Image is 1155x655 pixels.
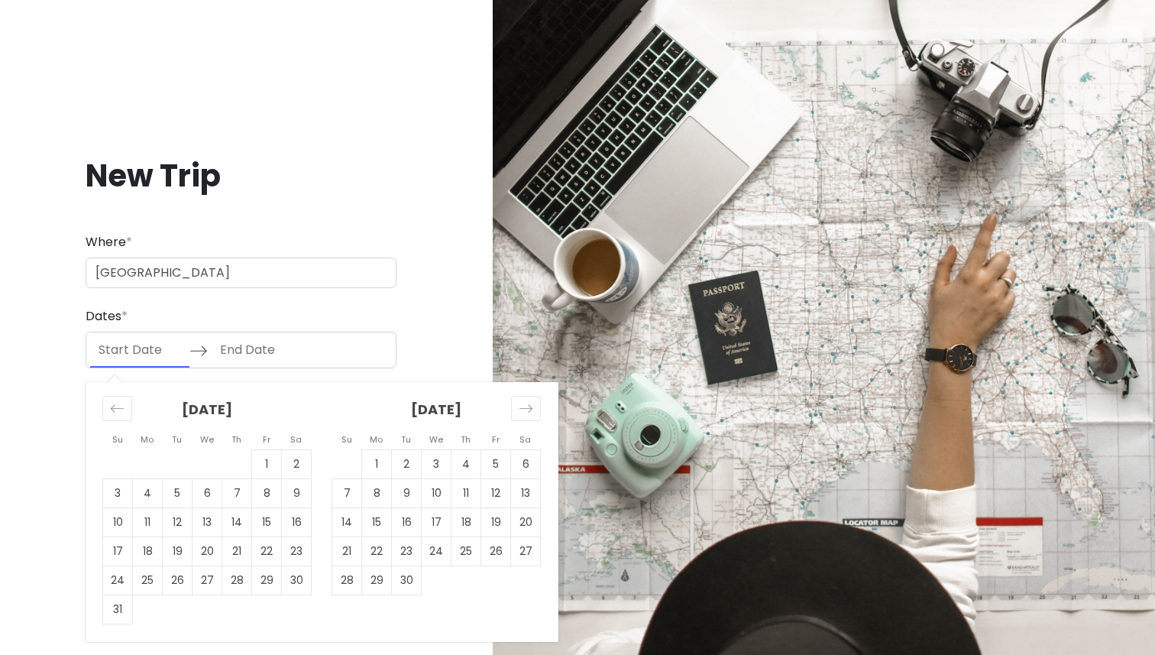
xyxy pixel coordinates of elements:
td: Choose Tuesday, September 2, 2025 as your check-in date. It’s available. [392,450,422,479]
strong: [DATE] [411,400,461,419]
td: Choose Tuesday, August 5, 2025 as your check-in date. It’s available. [163,479,192,508]
td: Choose Sunday, August 17, 2025 as your check-in date. It’s available. [103,537,133,566]
td: Choose Friday, September 26, 2025 as your check-in date. It’s available. [481,537,511,566]
small: Tu [401,433,411,446]
td: Choose Saturday, August 30, 2025 as your check-in date. It’s available. [282,566,312,595]
td: Choose Saturday, August 9, 2025 as your check-in date. It’s available. [282,479,312,508]
small: Mo [141,433,154,446]
td: Choose Monday, August 25, 2025 as your check-in date. It’s available. [133,566,163,595]
td: Choose Thursday, August 21, 2025 as your check-in date. It’s available. [222,537,252,566]
td: Choose Tuesday, September 30, 2025 as your check-in date. It’s available. [392,566,422,595]
small: Sa [519,433,531,446]
td: Choose Friday, August 15, 2025 as your check-in date. It’s available. [252,508,282,537]
td: Choose Monday, September 29, 2025 as your check-in date. It’s available. [362,566,392,595]
small: Sa [290,433,302,446]
td: Choose Friday, August 22, 2025 as your check-in date. It’s available. [252,537,282,566]
td: Choose Monday, September 8, 2025 as your check-in date. It’s available. [362,479,392,508]
td: Choose Wednesday, September 24, 2025 as your check-in date. It’s available. [422,537,451,566]
td: Choose Tuesday, August 12, 2025 as your check-in date. It’s available. [163,508,192,537]
td: Choose Tuesday, September 9, 2025 as your check-in date. It’s available. [392,479,422,508]
td: Choose Thursday, August 14, 2025 as your check-in date. It’s available. [222,508,252,537]
small: Fr [263,433,270,446]
div: Move backward to switch to the previous month. [102,396,132,421]
td: Choose Saturday, September 27, 2025 as your check-in date. It’s available. [511,537,541,566]
td: Choose Tuesday, September 16, 2025 as your check-in date. It’s available. [392,508,422,537]
td: Choose Sunday, August 24, 2025 as your check-in date. It’s available. [103,566,133,595]
td: Choose Wednesday, August 20, 2025 as your check-in date. It’s available. [192,537,222,566]
td: Choose Sunday, August 3, 2025 as your check-in date. It’s available. [103,479,133,508]
td: Choose Thursday, August 28, 2025 as your check-in date. It’s available. [222,566,252,595]
small: We [200,433,214,446]
td: Choose Friday, September 5, 2025 as your check-in date. It’s available. [481,450,511,479]
td: Choose Saturday, September 13, 2025 as your check-in date. It’s available. [511,479,541,508]
td: Choose Wednesday, August 27, 2025 as your check-in date. It’s available. [192,566,222,595]
td: Choose Sunday, September 28, 2025 as your check-in date. It’s available. [332,566,362,595]
h1: New Trip [86,156,396,196]
td: Choose Friday, August 29, 2025 as your check-in date. It’s available. [252,566,282,595]
td: Choose Saturday, August 2, 2025 as your check-in date. It’s available. [282,450,312,479]
label: Dates [86,306,128,326]
td: Choose Friday, August 8, 2025 as your check-in date. It’s available. [252,479,282,508]
td: Choose Friday, September 19, 2025 as your check-in date. It’s available. [481,508,511,537]
td: Choose Thursday, September 11, 2025 as your check-in date. It’s available. [451,479,481,508]
td: Choose Wednesday, August 6, 2025 as your check-in date. It’s available. [192,479,222,508]
td: Choose Thursday, September 4, 2025 as your check-in date. It’s available. [451,450,481,479]
div: Move forward to switch to the next month. [511,396,541,421]
small: Th [231,433,241,446]
td: Choose Monday, August 18, 2025 as your check-in date. It’s available. [133,537,163,566]
td: Choose Saturday, September 20, 2025 as your check-in date. It’s available. [511,508,541,537]
small: Th [461,433,471,446]
td: Choose Sunday, September 7, 2025 as your check-in date. It’s available. [332,479,362,508]
td: Choose Monday, August 11, 2025 as your check-in date. It’s available. [133,508,163,537]
input: End Date [212,332,311,368]
td: Choose Monday, September 1, 2025 as your check-in date. It’s available. [362,450,392,479]
td: Choose Wednesday, September 3, 2025 as your check-in date. It’s available. [422,450,451,479]
td: Choose Monday, September 15, 2025 as your check-in date. It’s available. [362,508,392,537]
small: We [429,433,443,446]
td: Choose Sunday, August 31, 2025 as your check-in date. It’s available. [103,595,133,624]
input: City (e.g., New York) [86,258,396,288]
input: Start Date [90,332,189,368]
small: Su [112,433,123,446]
td: Choose Wednesday, September 10, 2025 as your check-in date. It’s available. [422,479,451,508]
td: Choose Friday, September 12, 2025 as your check-in date. It’s available. [481,479,511,508]
td: Choose Saturday, August 23, 2025 as your check-in date. It’s available. [282,537,312,566]
td: Choose Tuesday, September 23, 2025 as your check-in date. It’s available. [392,537,422,566]
small: Tu [172,433,182,446]
td: Choose Wednesday, August 13, 2025 as your check-in date. It’s available. [192,508,222,537]
td: Choose Tuesday, August 19, 2025 as your check-in date. It’s available. [163,537,192,566]
div: Calendar [86,382,558,642]
td: Choose Thursday, August 7, 2025 as your check-in date. It’s available. [222,479,252,508]
td: Choose Sunday, September 14, 2025 as your check-in date. It’s available. [332,508,362,537]
small: Mo [370,433,383,446]
td: Choose Thursday, September 25, 2025 as your check-in date. It’s available. [451,537,481,566]
small: Su [341,433,352,446]
td: Choose Monday, September 22, 2025 as your check-in date. It’s available. [362,537,392,566]
td: Choose Sunday, August 10, 2025 as your check-in date. It’s available. [103,508,133,537]
label: Where [86,232,132,252]
td: Choose Saturday, August 16, 2025 as your check-in date. It’s available. [282,508,312,537]
td: Choose Wednesday, September 17, 2025 as your check-in date. It’s available. [422,508,451,537]
td: Choose Sunday, September 21, 2025 as your check-in date. It’s available. [332,537,362,566]
strong: [DATE] [182,400,232,419]
td: Choose Tuesday, August 26, 2025 as your check-in date. It’s available. [163,566,192,595]
td: Choose Monday, August 4, 2025 as your check-in date. It’s available. [133,479,163,508]
td: Choose Saturday, September 6, 2025 as your check-in date. It’s available. [511,450,541,479]
td: Choose Thursday, September 18, 2025 as your check-in date. It’s available. [451,508,481,537]
td: Choose Friday, August 1, 2025 as your check-in date. It’s available. [252,450,282,479]
small: Fr [492,433,500,446]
